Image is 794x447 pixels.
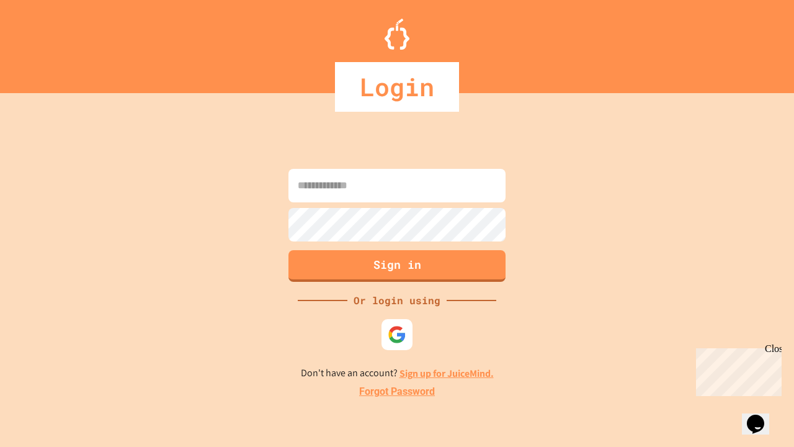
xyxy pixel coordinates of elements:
a: Forgot Password [359,384,435,399]
p: Don't have an account? [301,366,494,381]
div: Login [335,62,459,112]
div: Chat with us now!Close [5,5,86,79]
img: google-icon.svg [388,325,406,344]
iframe: chat widget [742,397,782,435]
button: Sign in [288,250,506,282]
iframe: chat widget [691,343,782,396]
a: Sign up for JuiceMind. [399,367,494,380]
img: Logo.svg [385,19,409,50]
div: Or login using [347,293,447,308]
